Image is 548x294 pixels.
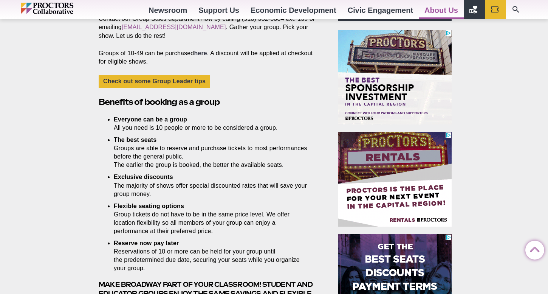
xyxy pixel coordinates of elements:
strong: Everyone can be a group [114,116,187,123]
img: Proctors logo [21,3,106,14]
li: Groups are able to reserve and purchase tickets to most performances before the general public. T... [114,136,310,169]
iframe: Advertisement [338,30,452,124]
h2: Benefits of booking as a group [99,96,321,108]
a: Check out some Group Leader tips [99,75,210,88]
p: Groups of 10-49 can be purchased . A discount will be applied at checkout for eligible shows. [99,49,321,66]
a: [EMAIL_ADDRESS][DOMAIN_NAME] [122,24,226,30]
strong: Flexible seating options [114,203,184,209]
iframe: Advertisement [338,132,452,227]
strong: Reserve now pay later [114,240,179,246]
a: Back to Top [525,241,540,256]
li: Group tickets do not have to be in the same price level. We offer location flexibility so all mem... [114,202,310,235]
p: Contact our Group Sales department now by calling (518) 382-3884 ext. 139 or emailing . Gather yo... [99,15,321,40]
li: The majority of shows offer special discounted rates that will save your group money. [114,173,310,198]
strong: Exclusive discounts [114,174,173,180]
li: Reservations of 10 or more can be held for your group until the predetermined due date, securing ... [114,239,310,272]
li: All you need is 10 people or more to be considered a group. [114,115,310,132]
strong: The best seats [114,137,156,143]
a: here [194,50,207,56]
